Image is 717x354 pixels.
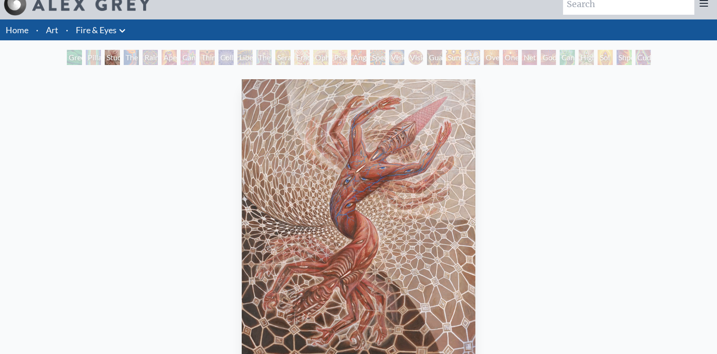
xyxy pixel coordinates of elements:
[181,50,196,65] div: Cannabis Sutra
[62,19,72,40] li: ·
[617,50,632,65] div: Shpongled
[370,50,385,65] div: Spectral Lotus
[389,50,404,65] div: Vision Crystal
[560,50,575,65] div: Cannafist
[522,50,537,65] div: Net of Being
[294,50,309,65] div: Fractal Eyes
[635,50,651,65] div: Cuddle
[162,50,177,65] div: Aperture
[46,23,58,37] a: Art
[408,50,423,65] div: Vision [PERSON_NAME]
[484,50,499,65] div: Oversoul
[503,50,518,65] div: One
[332,50,347,65] div: Psychomicrograph of a Fractal Paisley Cherub Feather Tip
[105,50,120,65] div: Study for the Great Turn
[465,50,480,65] div: Cosmic Elf
[143,50,158,65] div: Rainbow Eye Ripple
[351,50,366,65] div: Angel Skin
[200,50,215,65] div: Third Eye Tears of Joy
[446,50,461,65] div: Sunyata
[124,50,139,65] div: The Torch
[579,50,594,65] div: Higher Vision
[218,50,234,65] div: Collective Vision
[237,50,253,65] div: Liberation Through Seeing
[313,50,328,65] div: Ophanic Eyelash
[541,50,556,65] div: Godself
[598,50,613,65] div: Sol Invictus
[256,50,272,65] div: The Seer
[76,23,117,37] a: Fire & Eyes
[427,50,442,65] div: Guardian of Infinite Vision
[86,50,101,65] div: Pillar of Awareness
[32,19,42,40] li: ·
[67,50,82,65] div: Green Hand
[6,25,28,35] a: Home
[275,50,290,65] div: Seraphic Transport Docking on the Third Eye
